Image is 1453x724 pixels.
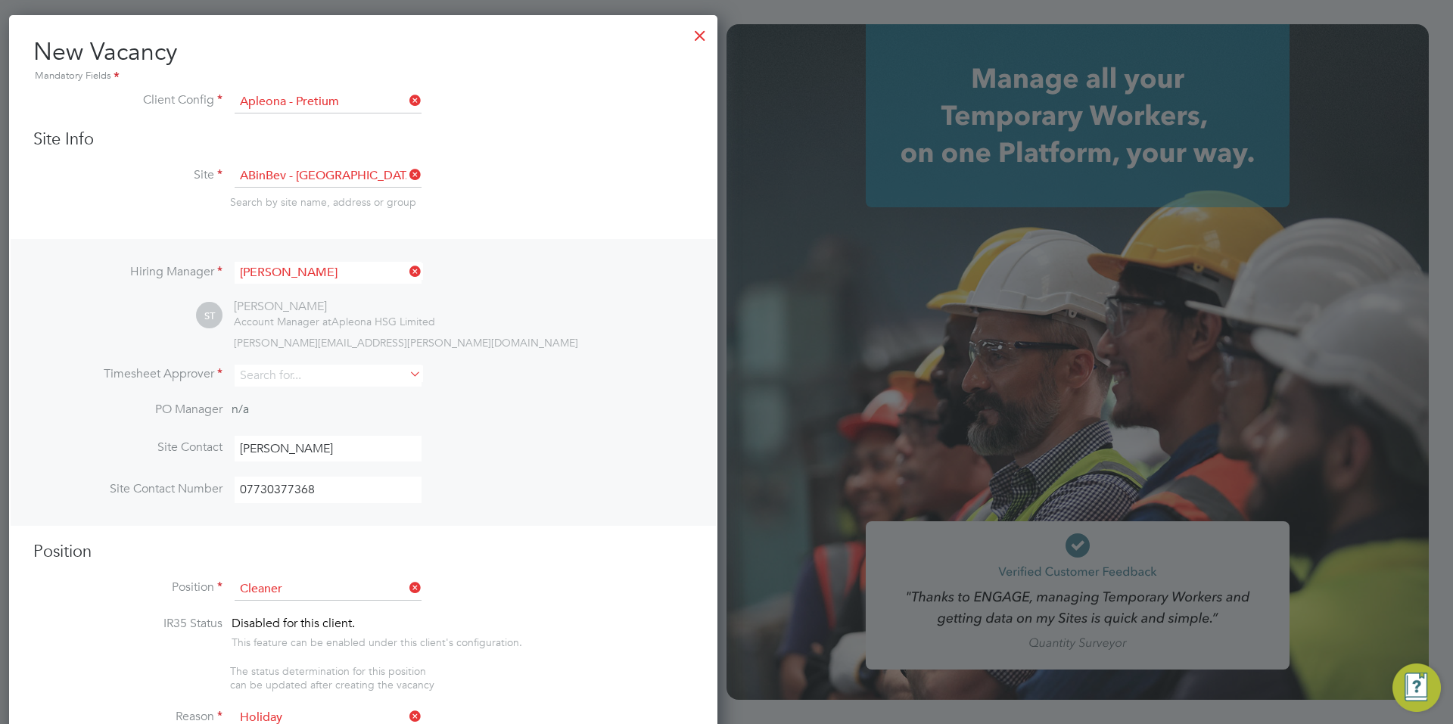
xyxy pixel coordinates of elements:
input: Search for... [235,365,422,387]
label: Client Config [33,92,222,108]
input: Search for... [235,578,422,601]
input: Search for... [235,91,422,113]
span: Search by site name, address or group [230,195,416,209]
span: [PERSON_NAME][EMAIL_ADDRESS][PERSON_NAME][DOMAIN_NAME] [234,336,578,350]
label: Hiring Manager [33,264,222,280]
label: Site Contact [33,440,222,455]
label: Position [33,580,222,595]
label: PO Manager [33,402,222,418]
input: Search for... [235,262,422,284]
div: [PERSON_NAME] [234,299,435,315]
h3: Position [33,541,693,563]
label: Site Contact Number [33,481,222,497]
span: ST [196,303,222,329]
span: Account Manager at [234,315,331,328]
label: Timesheet Approver [33,366,222,382]
input: Search for... [235,165,422,188]
span: n/a [232,402,249,417]
div: Mandatory Fields [33,68,693,85]
button: Engage Resource Center [1392,663,1441,712]
h2: New Vacancy [33,36,693,85]
div: This feature can be enabled under this client's configuration. [232,632,522,649]
span: The status determination for this position can be updated after creating the vacancy [230,664,434,691]
span: Disabled for this client. [232,616,355,631]
h3: Site Info [33,129,693,151]
label: Site [33,167,222,183]
div: Apleona HSG Limited [234,315,435,328]
label: IR35 Status [33,616,222,632]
